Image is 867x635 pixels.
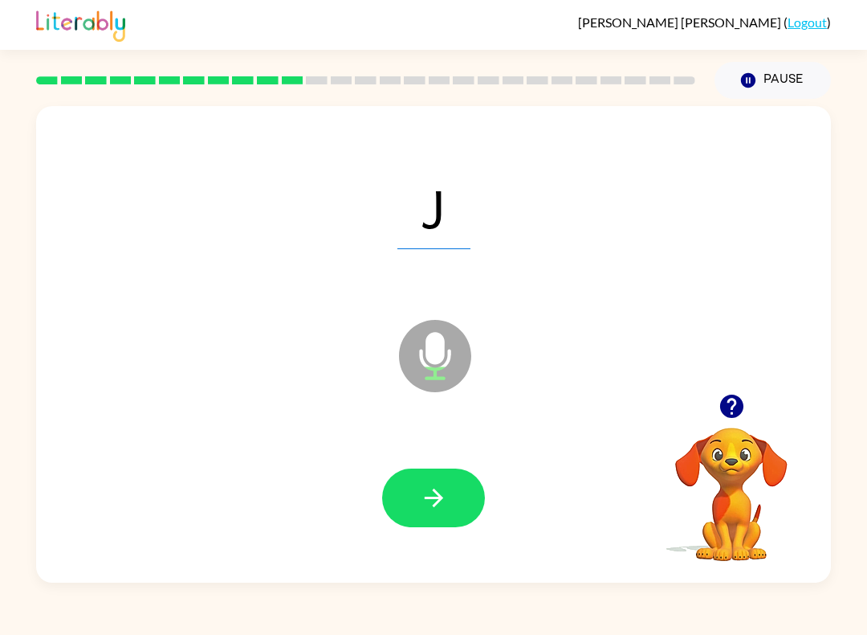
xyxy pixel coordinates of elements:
[397,166,470,249] span: J
[714,62,831,99] button: Pause
[36,6,125,42] img: Literably
[578,14,784,30] span: [PERSON_NAME] [PERSON_NAME]
[788,14,827,30] a: Logout
[578,14,831,30] div: ( )
[651,403,812,563] video: Your browser must support playing .mp4 files to use Literably. Please try using another browser.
